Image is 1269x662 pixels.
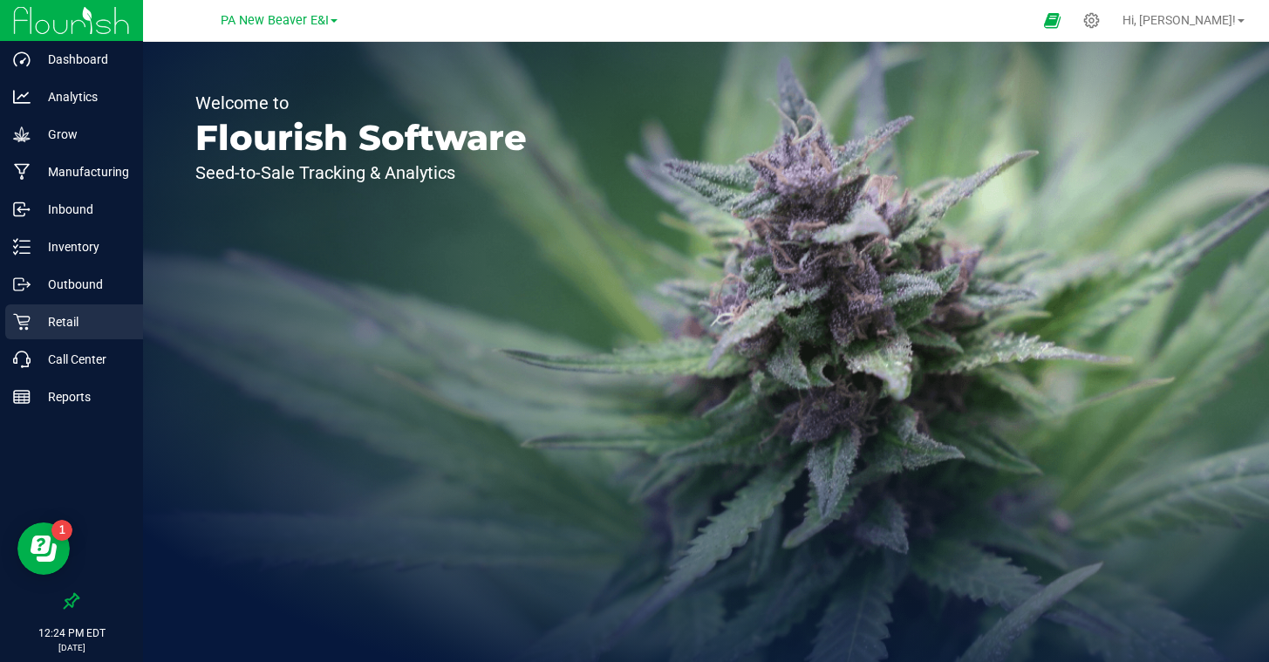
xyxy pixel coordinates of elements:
span: PA New Beaver E&I [221,13,329,28]
p: Reports [31,386,135,407]
p: Retail [31,311,135,332]
div: Manage settings [1081,12,1102,29]
p: [DATE] [8,641,135,654]
inline-svg: Outbound [13,276,31,293]
p: Analytics [31,86,135,107]
p: Manufacturing [31,161,135,182]
p: Call Center [31,349,135,370]
inline-svg: Call Center [13,351,31,368]
inline-svg: Reports [13,388,31,406]
inline-svg: Manufacturing [13,163,31,181]
label: Pin the sidebar to full width on large screens [63,592,80,610]
inline-svg: Analytics [13,88,31,106]
inline-svg: Retail [13,313,31,331]
p: Seed-to-Sale Tracking & Analytics [195,164,527,181]
inline-svg: Inventory [13,238,31,256]
p: Inventory [31,236,135,257]
inline-svg: Grow [13,126,31,143]
span: Open Ecommerce Menu [1033,3,1072,38]
p: 12:24 PM EDT [8,625,135,641]
iframe: Resource center unread badge [51,520,72,541]
p: Welcome to [195,94,527,112]
inline-svg: Dashboard [13,51,31,68]
span: Hi, [PERSON_NAME]! [1122,13,1236,27]
inline-svg: Inbound [13,201,31,218]
p: Inbound [31,199,135,220]
p: Flourish Software [195,120,527,155]
iframe: Resource center [17,522,70,575]
p: Grow [31,124,135,145]
p: Outbound [31,274,135,295]
p: Dashboard [31,49,135,70]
